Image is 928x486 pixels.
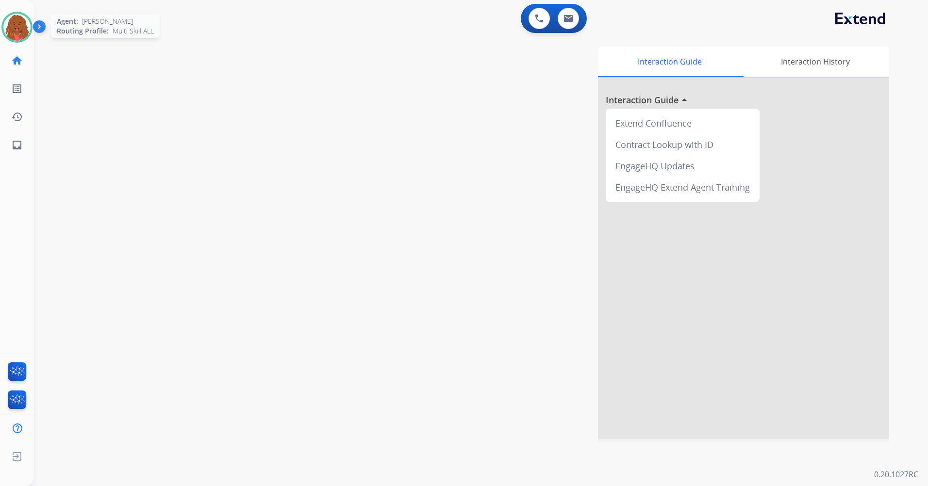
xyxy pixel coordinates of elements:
[57,26,109,36] span: Routing Profile:
[741,47,889,77] div: Interaction History
[113,26,154,36] span: Multi Skill ALL
[11,55,23,66] mat-icon: home
[11,83,23,95] mat-icon: list_alt
[610,155,756,177] div: EngageHQ Updates
[11,111,23,123] mat-icon: history
[57,16,78,26] span: Agent:
[874,469,918,480] p: 0.20.1027RC
[3,14,31,41] img: avatar
[598,47,741,77] div: Interaction Guide
[11,139,23,151] mat-icon: inbox
[610,134,756,155] div: Contract Lookup with ID
[82,16,133,26] span: [PERSON_NAME]
[610,177,756,198] div: EngageHQ Extend Agent Training
[610,113,756,134] div: Extend Confluence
